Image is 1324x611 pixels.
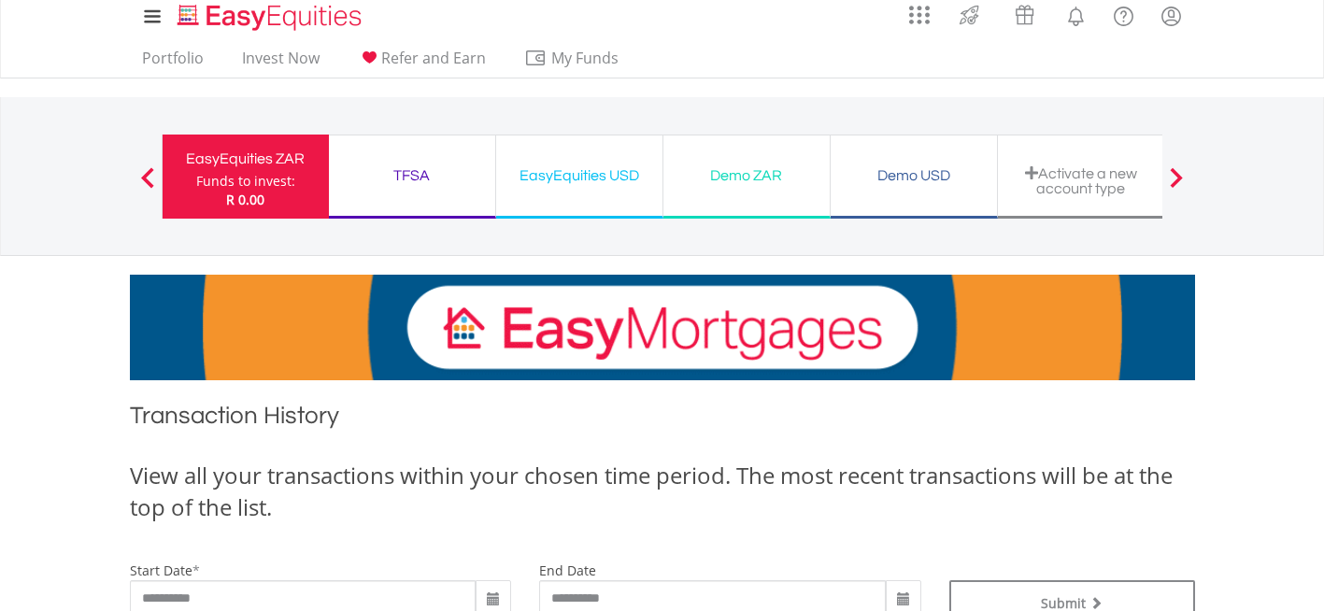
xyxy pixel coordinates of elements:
[507,163,651,189] div: EasyEquities USD
[842,163,986,189] div: Demo USD
[130,399,1195,441] h1: Transaction History
[130,460,1195,524] div: View all your transactions within your chosen time period. The most recent transactions will be a...
[135,49,211,78] a: Portfolio
[226,191,264,208] span: R 0.00
[235,49,327,78] a: Invest Now
[350,49,493,78] a: Refer and Earn
[909,5,930,25] img: grid-menu-icon.svg
[130,561,192,579] label: start date
[130,275,1195,380] img: EasyMortage Promotion Banner
[174,2,369,33] img: EasyEquities_Logo.png
[1009,165,1153,196] div: Activate a new account type
[174,146,318,172] div: EasyEquities ZAR
[539,561,596,579] label: end date
[675,163,819,189] div: Demo ZAR
[340,163,484,189] div: TFSA
[524,46,647,70] span: My Funds
[381,48,486,68] span: Refer and Earn
[196,172,295,191] div: Funds to invest:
